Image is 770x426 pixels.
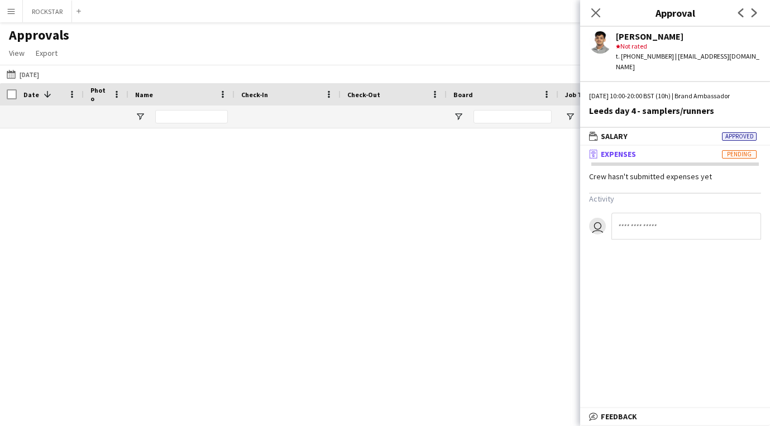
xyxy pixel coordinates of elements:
[90,86,108,103] span: Photo
[580,408,770,425] mat-expansion-panel-header: Feedback
[601,411,637,422] span: Feedback
[616,31,761,41] div: [PERSON_NAME]
[453,112,463,122] button: Open Filter Menu
[4,46,29,60] a: View
[580,171,770,181] div: Crew hasn't submitted expenses yet
[135,90,153,99] span: Name
[580,162,770,257] div: ExpensesPending
[580,146,770,162] mat-expansion-panel-header: ExpensesPending
[453,90,473,99] span: Board
[601,131,628,141] span: Salary
[722,132,757,141] span: Approved
[31,46,62,60] a: Export
[616,51,761,71] div: t. [PHONE_NUMBER] | [EMAIL_ADDRESS][DOMAIN_NAME]
[722,150,757,159] span: Pending
[474,110,552,123] input: Board Filter Input
[23,1,72,22] button: ROCKSTAR
[565,112,575,122] button: Open Filter Menu
[9,48,25,58] span: View
[589,91,761,101] div: [DATE] 10:00-20:00 BST (10h) | Brand Ambassador
[589,194,761,204] h3: Activity
[155,110,228,123] input: Name Filter Input
[135,112,145,122] button: Open Filter Menu
[601,149,636,159] span: Expenses
[4,68,41,81] button: [DATE]
[565,90,594,99] span: Job Title
[580,6,770,20] h3: Approval
[580,128,770,145] mat-expansion-panel-header: SalaryApproved
[589,106,761,116] div: Leeds day 4 - samplers/runners
[241,90,268,99] span: Check-In
[23,90,39,99] span: Date
[616,41,761,51] div: Not rated
[347,90,380,99] span: Check-Out
[36,48,58,58] span: Export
